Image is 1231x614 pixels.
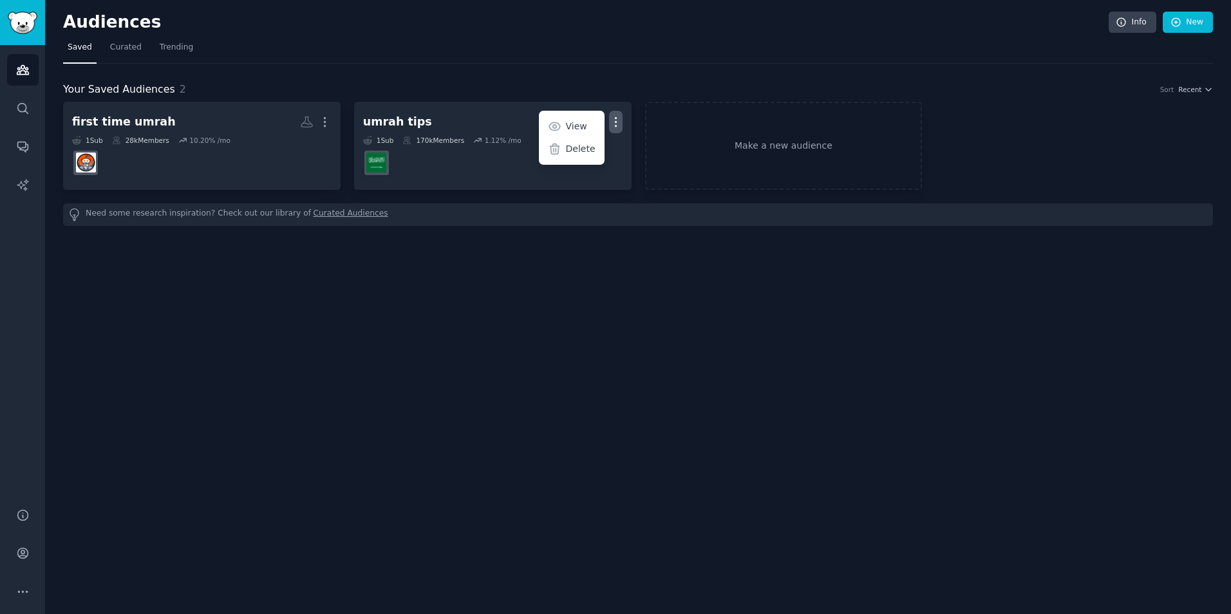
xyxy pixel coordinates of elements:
[76,153,96,172] img: Umrah
[68,42,92,53] span: Saved
[566,120,587,133] p: View
[189,136,230,145] div: 10.20 % /mo
[1160,85,1174,94] div: Sort
[354,102,632,190] a: umrah tipsViewDelete1Sub170kMembers1.12% /mosaudiarabia
[645,102,923,190] a: Make a new audience
[63,102,341,190] a: first time umrah1Sub28kMembers10.20% /moUmrah
[63,203,1213,226] div: Need some research inspiration? Check out our library of
[106,37,146,64] a: Curated
[1178,85,1201,94] span: Recent
[180,83,186,95] span: 2
[63,82,175,98] span: Your Saved Audiences
[110,42,142,53] span: Curated
[63,12,1109,33] h2: Audiences
[72,136,103,145] div: 1 Sub
[366,153,386,172] img: saudiarabia
[485,136,522,145] div: 1.12 % /mo
[363,136,394,145] div: 1 Sub
[1178,85,1213,94] button: Recent
[155,37,198,64] a: Trending
[112,136,169,145] div: 28k Members
[402,136,464,145] div: 170k Members
[1163,12,1213,33] a: New
[566,142,596,156] p: Delete
[72,114,176,130] div: first time umrah
[541,113,602,140] a: View
[363,114,432,130] div: umrah tips
[63,37,97,64] a: Saved
[160,42,193,53] span: Trending
[8,12,37,34] img: GummySearch logo
[314,208,388,221] a: Curated Audiences
[1109,12,1156,33] a: Info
